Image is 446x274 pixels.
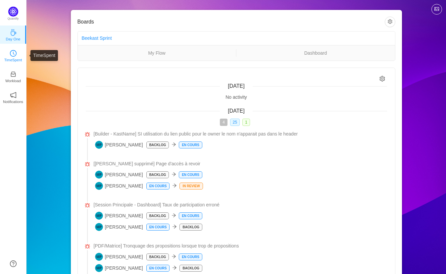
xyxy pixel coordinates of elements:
p: En cours [179,172,202,178]
i: icon: setting [379,76,385,82]
p: Backlog [147,142,169,148]
a: My Flow [78,49,236,57]
p: En cours [179,142,202,148]
i: icon: coffee [10,29,17,36]
a: Beekast Sprint [82,35,112,41]
span: [DATE] [228,108,244,114]
span: [PERSON_NAME] [95,264,143,272]
span: 25 [230,119,240,126]
h3: Boards [77,19,385,25]
span: [DATE] [228,83,244,89]
i: icon: arrow-right [172,172,176,177]
p: En cours [147,224,170,230]
span: [Builder - KastName] SI utilisation du lien public pour le owner le nom n'apparait pas dans le he... [94,131,298,137]
a: [[PERSON_NAME] supprimé] Page d'accès à revoir [94,160,387,167]
p: Backlog [147,213,169,219]
img: Quantify [8,7,18,17]
p: En cours [179,213,202,219]
a: icon: clock-circleTimeSpent [10,52,17,59]
span: [[PERSON_NAME] supprimé] Page d'accès à revoir [94,160,200,167]
img: MP [95,253,103,261]
span: 4 [220,119,227,126]
img: MP [95,212,103,220]
p: Quantify [8,17,19,21]
span: [PERSON_NAME] [95,253,143,261]
p: TimeSpent [4,57,22,63]
button: icon: setting [385,17,395,27]
i: icon: notification [10,92,17,98]
p: Backlog [180,265,202,271]
a: icon: inboxWorkload [10,73,17,80]
a: icon: question-circle [10,260,17,267]
a: icon: coffeeDay One [10,31,17,38]
span: [Session Principale - Dashboard] Taux de participation erroné [94,201,220,208]
span: 1 [242,119,250,126]
i: icon: arrow-right [172,265,177,270]
i: icon: arrow-right [172,183,177,188]
div: No activity [86,94,387,101]
p: Notifications [3,99,23,105]
span: [PERSON_NAME] [95,212,143,220]
span: [PERSON_NAME] [95,171,143,179]
p: In Review [180,183,202,189]
button: icon: picture [431,4,442,15]
a: [Builder - KastName] SI utilisation du lien public pour le owner le nom n'apparait pas dans le he... [94,131,387,137]
i: icon: arrow-right [172,142,176,147]
span: [PDF/Matrice] Tronquage des propositions lorsque trop de propositions [94,243,239,249]
span: [PERSON_NAME] [95,223,143,231]
span: [PERSON_NAME] [95,141,143,149]
p: Backlog [147,172,169,178]
p: En cours [147,183,170,189]
a: Dashboard [236,49,395,57]
p: Backlog [180,224,202,230]
i: icon: clock-circle [10,50,17,57]
img: MP [95,182,103,190]
p: En cours [179,254,202,260]
p: En cours [147,265,170,271]
img: MP [95,264,103,272]
img: MP [95,223,103,231]
p: Day One [6,36,20,42]
i: icon: arrow-right [172,224,177,229]
a: [PDF/Matrice] Tronquage des propositions lorsque trop de propositions [94,243,387,249]
a: [Session Principale - Dashboard] Taux de participation erroné [94,201,387,208]
img: MP [95,141,103,149]
i: icon: inbox [10,71,17,78]
i: icon: arrow-right [172,254,176,259]
p: Backlog [147,254,169,260]
img: MP [95,171,103,179]
span: [PERSON_NAME] [95,182,143,190]
p: Workload [5,78,21,84]
a: icon: notificationNotifications [10,94,17,100]
i: icon: arrow-right [172,213,176,218]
